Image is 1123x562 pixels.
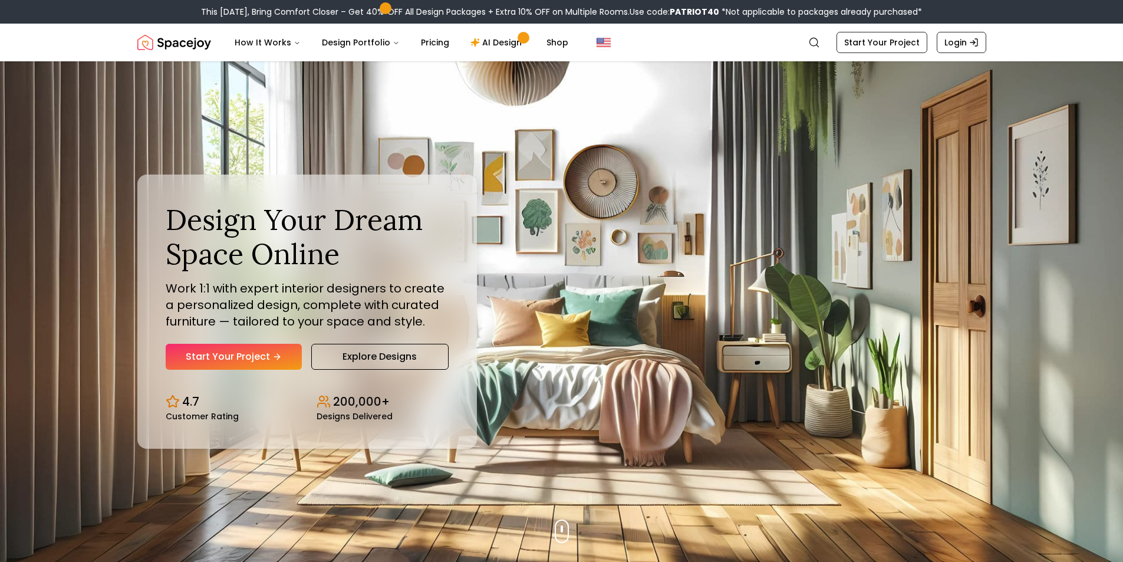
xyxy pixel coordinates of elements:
p: 200,000+ [333,393,390,410]
a: Start Your Project [837,32,927,53]
a: Shop [537,31,578,54]
a: Explore Designs [311,344,449,370]
h1: Design Your Dream Space Online [166,203,449,271]
b: PATRIOT40 [670,6,719,18]
span: *Not applicable to packages already purchased* [719,6,922,18]
p: Work 1:1 with expert interior designers to create a personalized design, complete with curated fu... [166,280,449,330]
span: Use code: [630,6,719,18]
a: AI Design [461,31,535,54]
nav: Global [137,24,986,61]
a: Login [937,32,986,53]
a: Spacejoy [137,31,211,54]
small: Customer Rating [166,412,239,420]
div: This [DATE], Bring Comfort Closer – Get 40% OFF All Design Packages + Extra 10% OFF on Multiple R... [201,6,922,18]
nav: Main [225,31,578,54]
a: Pricing [411,31,459,54]
p: 4.7 [182,393,199,410]
img: United States [597,35,611,50]
button: Design Portfolio [312,31,409,54]
div: Design stats [166,384,449,420]
a: Start Your Project [166,344,302,370]
small: Designs Delivered [317,412,393,420]
img: Spacejoy Logo [137,31,211,54]
button: How It Works [225,31,310,54]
